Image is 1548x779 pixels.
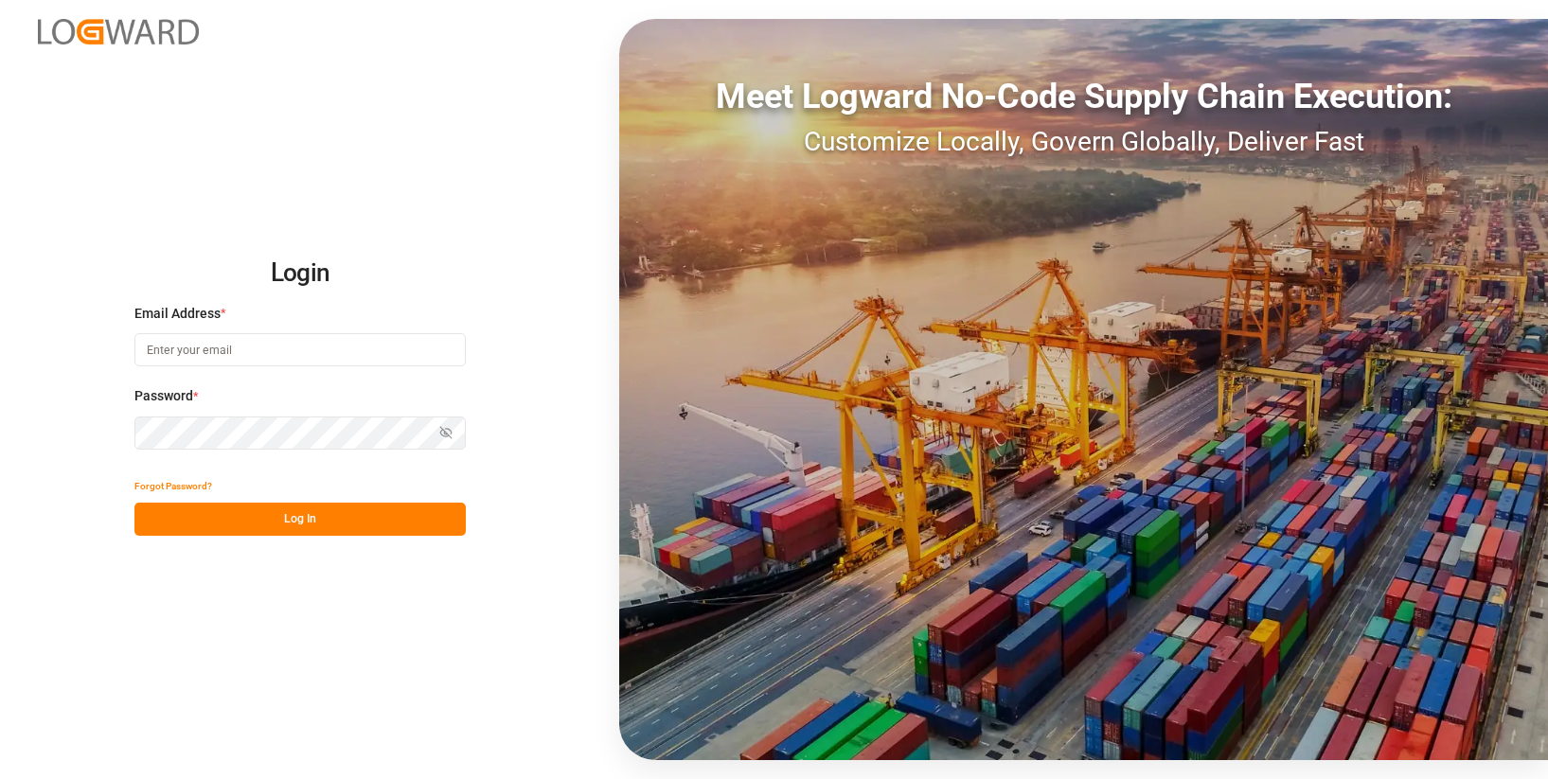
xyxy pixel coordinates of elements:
span: Password [134,386,193,406]
button: Log In [134,503,466,536]
img: Logward_new_orange.png [38,19,199,44]
h2: Login [134,243,466,304]
span: Email Address [134,304,221,324]
div: Meet Logward No-Code Supply Chain Execution: [619,71,1548,122]
input: Enter your email [134,333,466,366]
button: Forgot Password? [134,469,212,503]
div: Customize Locally, Govern Globally, Deliver Fast [619,122,1548,162]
